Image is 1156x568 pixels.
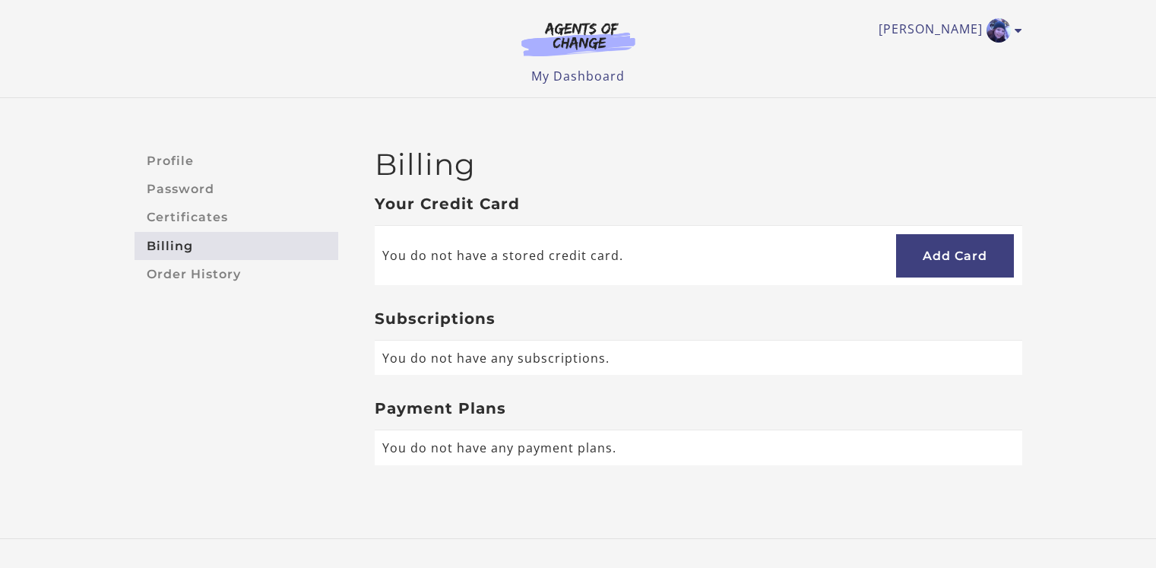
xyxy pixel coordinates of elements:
img: Agents of Change Logo [505,21,651,56]
a: Password [135,175,338,203]
a: Billing [135,232,338,260]
a: Profile [135,147,338,175]
a: Add Card [896,234,1014,278]
h3: Payment Plans [375,399,1022,417]
a: Toggle menu [879,18,1015,43]
a: Certificates [135,204,338,232]
h3: Subscriptions [375,309,1022,328]
h2: Billing [375,147,1022,182]
h3: Your Credit Card [375,195,1022,213]
a: Order History [135,260,338,288]
a: My Dashboard [531,68,625,84]
td: You do not have any subscriptions. [375,341,1022,376]
td: You do not have a stored credit card. [375,225,806,285]
td: You do not have any payment plans. [375,430,1022,465]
